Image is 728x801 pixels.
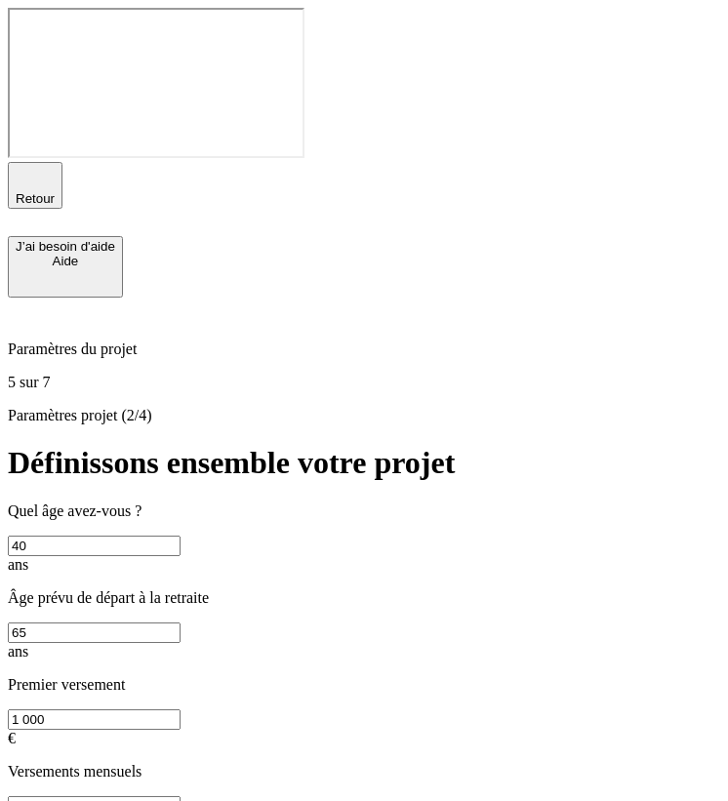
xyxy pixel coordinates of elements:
p: Âge prévu de départ à la retraite [8,589,720,607]
button: Retour [8,162,62,209]
span: € [8,730,16,746]
div: Aide [16,254,115,268]
p: Paramètres projet (2/4) [8,407,720,424]
span: Retour [16,191,55,206]
p: Paramètres du projet [8,340,720,358]
h1: Définissons ensemble votre projet [8,445,720,481]
p: 5 sur 7 [8,374,720,391]
div: J’ai besoin d'aide [16,239,115,254]
p: Quel âge avez-vous ? [8,502,720,520]
span: ans [8,556,28,573]
p: Premier versement [8,676,720,694]
span: ans [8,643,28,660]
p: Versements mensuels [8,763,720,781]
button: J’ai besoin d'aideAide [8,236,123,298]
